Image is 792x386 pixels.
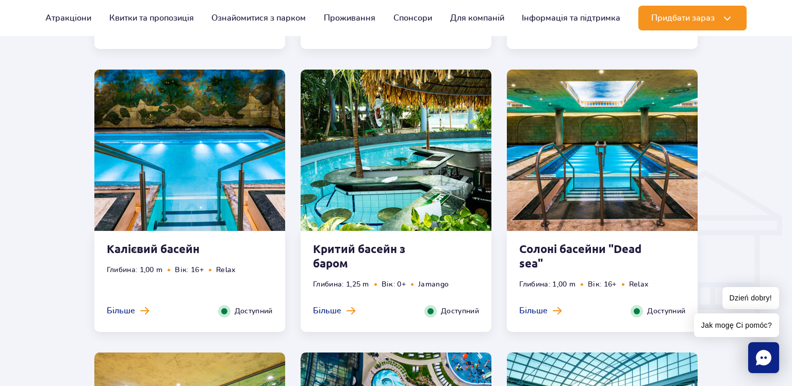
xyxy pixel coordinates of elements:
[175,264,204,276] li: Вік: 16+
[722,287,779,309] span: Dzień dobry!
[647,306,685,317] span: Доступний
[109,6,194,30] a: Квитки та пропозиція
[651,13,715,23] span: Придбати зараз
[107,242,232,256] strong: Калієвий басейн
[107,264,163,276] li: Глибина: 1,00 m
[94,70,285,231] img: Potassium Pool
[107,305,135,316] span: Більше
[382,279,406,290] li: Вік: 0+
[441,306,479,317] span: Доступний
[313,305,355,316] button: Більше
[313,242,438,271] strong: Критий басейн з баром
[507,70,698,231] img: Baseny solankowe
[313,305,341,316] span: Більше
[313,279,369,290] li: Глибина: 1,25 m
[107,305,149,316] button: Більше
[519,305,562,316] button: Більше
[324,6,375,30] a: Проживання
[629,279,649,290] li: Relax
[211,6,306,30] a: Ознайомитися з парком
[638,6,747,30] button: Придбати зараз
[235,306,273,317] span: Доступний
[519,242,644,271] strong: Солоні басейни "Dead sea"
[748,342,779,373] div: Chat
[519,279,575,290] li: Глибина: 1,00 m
[450,6,504,30] a: Для компаній
[588,279,617,290] li: Вік: 16+
[418,279,449,290] li: Jamango
[694,313,779,337] span: Jak mogę Ci pomóc?
[519,305,548,316] span: Більше
[45,6,91,30] a: Атракціони
[393,6,432,30] a: Спонсори
[522,6,620,30] a: Інформація та підтримка
[216,264,236,276] li: Relax
[301,70,491,231] img: Pool with bar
